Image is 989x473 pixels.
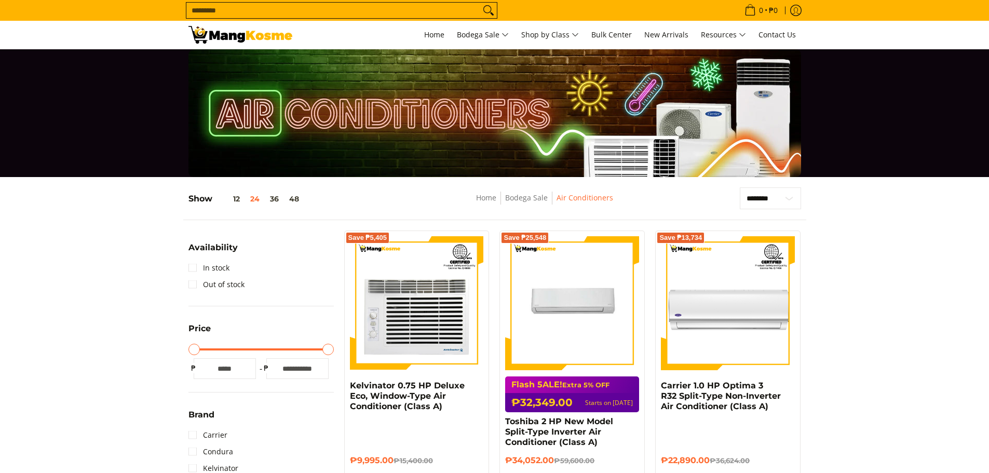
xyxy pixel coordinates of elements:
span: Availability [188,244,238,252]
a: Carrier [188,427,227,443]
span: Home [424,30,444,39]
h5: Show [188,194,304,204]
button: 12 [212,195,245,203]
img: Carrier 1.0 HP Optima 3 R32 Split-Type Non-Inverter Air Conditioner (Class A) [661,236,795,370]
button: 48 [284,195,304,203]
a: Home [476,193,496,202]
span: Bulk Center [591,30,632,39]
span: New Arrivals [644,30,688,39]
a: Shop by Class [516,21,584,49]
img: Kelvinator 0.75 HP Deluxe Eco, Window-Type Air Conditioner (Class A) [350,236,484,370]
button: Search [480,3,497,18]
a: Bulk Center [586,21,637,49]
summary: Open [188,325,211,341]
span: Price [188,325,211,333]
a: Resources [696,21,751,49]
span: Contact Us [758,30,796,39]
span: Shop by Class [521,29,579,42]
span: Bodega Sale [457,29,509,42]
span: ₱0 [767,7,779,14]
span: • [741,5,781,16]
h6: ₱9,995.00 [350,455,484,466]
a: Out of stock [188,276,245,293]
span: Brand [188,411,214,419]
a: New Arrivals [639,21,694,49]
nav: Breadcrumbs [400,192,688,215]
a: Air Conditioners [557,193,613,202]
a: Home [419,21,450,49]
a: In stock [188,260,229,276]
img: Bodega Sale Aircon l Mang Kosme: Home Appliances Warehouse Sale [188,26,292,44]
a: Condura [188,443,233,460]
span: Save ₱13,734 [659,235,702,241]
nav: Main Menu [303,21,801,49]
span: Save ₱5,405 [348,235,387,241]
button: 36 [265,195,284,203]
summary: Open [188,244,238,260]
a: Contact Us [753,21,801,49]
a: Bodega Sale [452,21,514,49]
a: Kelvinator 0.75 HP Deluxe Eco, Window-Type Air Conditioner (Class A) [350,381,465,411]
span: Resources [701,29,746,42]
a: Bodega Sale [505,193,548,202]
del: ₱36,624.00 [710,456,750,465]
span: Save ₱25,548 [504,235,546,241]
a: Carrier 1.0 HP Optima 3 R32 Split-Type Non-Inverter Air Conditioner (Class A) [661,381,781,411]
del: ₱15,400.00 [394,456,433,465]
button: 24 [245,195,265,203]
del: ₱59,600.00 [554,456,594,465]
a: Toshiba 2 HP New Model Split-Type Inverter Air Conditioner (Class A) [505,416,613,447]
summary: Open [188,411,214,427]
span: ₱ [261,363,272,373]
h6: ₱22,890.00 [661,455,795,466]
span: 0 [757,7,765,14]
img: Toshiba 2 HP New Model Split-Type Inverter Air Conditioner (Class A) [505,236,639,370]
h6: ₱34,052.00 [505,455,639,466]
span: ₱ [188,363,199,373]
